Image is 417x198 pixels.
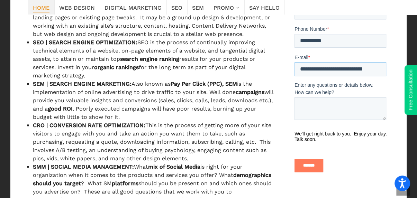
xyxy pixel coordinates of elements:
strong: demographics should you target [33,172,271,187]
strong: SEO | SEARCH ENGINE OPTIMIZATION: [33,39,137,46]
span: Say Hello [249,2,280,12]
strong: campaigns [236,89,264,95]
span: Digital Marketing [105,2,162,12]
strong: good ROI [48,105,73,112]
span: Home [33,2,49,12]
li: SEO is the process of continually improving technical elements of a website, on-page elements of ... [33,38,274,80]
strong: SMM | SOCIAL MEDIA MANAGEMENT: [33,163,134,170]
span: SEO [171,2,182,12]
strong: search engine ranking [120,56,179,62]
li: This is the process of getting more of your site visitors to engage with you and take an action y... [33,121,274,163]
strong: organic rankings [94,64,139,70]
strong: Pay Per Click (PPC), SEM [171,81,237,87]
span: Web Design [59,2,95,12]
span: SEM [192,2,204,12]
li: Also known as is the implementation of online advertising to drive traffic to your site. Well don... [33,80,274,121]
span: Promo [214,2,234,12]
strong: SEM | SEARCH ENGINE MARKETING: [33,81,132,87]
strong: CRO | CONVERSION RATE OPTIMIZATION: [33,122,145,129]
strong: platforms [112,180,138,187]
strong: mix of Social Media [148,163,200,170]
